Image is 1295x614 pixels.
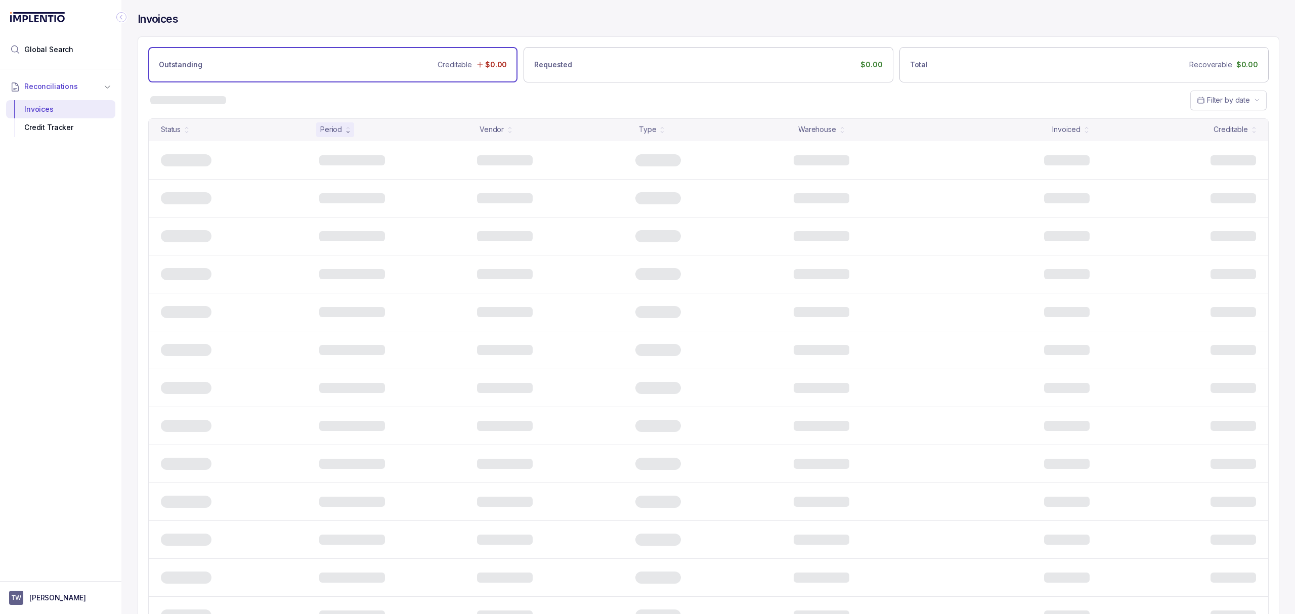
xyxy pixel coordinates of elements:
[9,591,112,605] button: User initials[PERSON_NAME]
[1236,60,1258,70] p: $0.00
[860,60,882,70] p: $0.00
[6,75,115,98] button: Reconciliations
[14,100,107,118] div: Invoices
[6,98,115,139] div: Reconciliations
[639,124,656,135] div: Type
[138,12,178,26] h4: Invoices
[1052,124,1081,135] div: Invoiced
[159,60,202,70] p: Outstanding
[1190,91,1267,110] button: Date Range Picker
[798,124,836,135] div: Warehouse
[9,591,23,605] span: User initials
[29,593,86,603] p: [PERSON_NAME]
[480,124,504,135] div: Vendor
[534,60,572,70] p: Requested
[320,124,342,135] div: Period
[485,60,507,70] p: $0.00
[910,60,928,70] p: Total
[115,11,127,23] div: Collapse Icon
[24,45,73,55] span: Global Search
[24,81,78,92] span: Reconciliations
[1197,95,1250,105] search: Date Range Picker
[1189,60,1232,70] p: Recoverable
[438,60,472,70] p: Creditable
[1207,96,1250,104] span: Filter by date
[14,118,107,137] div: Credit Tracker
[161,124,181,135] div: Status
[1214,124,1248,135] div: Creditable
